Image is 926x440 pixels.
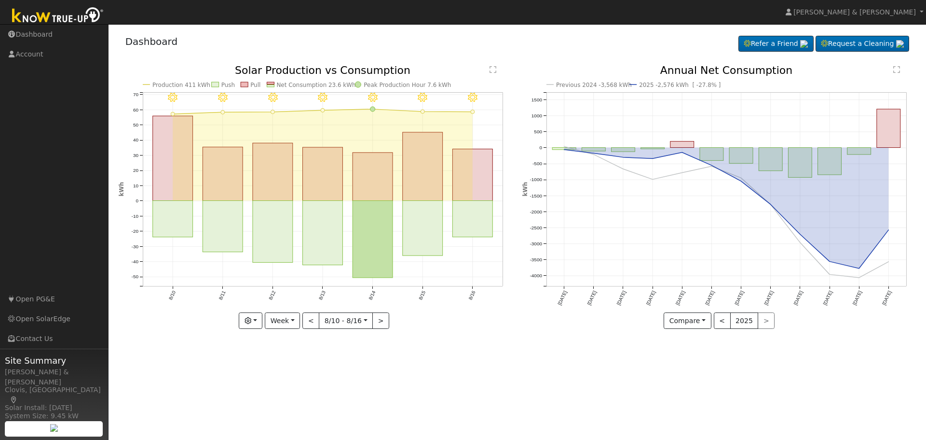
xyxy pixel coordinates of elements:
img: retrieve [800,40,808,48]
div: System Size: 9.45 kW [5,411,103,421]
a: Dashboard [125,36,178,47]
div: [PERSON_NAME] & [PERSON_NAME] [5,367,103,387]
a: Map [10,396,18,404]
span: Site Summary [5,354,103,367]
a: Refer a Friend [738,36,814,52]
a: Request a Cleaning [816,36,909,52]
div: Clovis, [GEOGRAPHIC_DATA] [5,385,103,405]
img: retrieve [50,424,58,432]
img: Know True-Up [7,5,109,27]
div: Solar Install: [DATE] [5,403,103,413]
span: [PERSON_NAME] & [PERSON_NAME] [793,8,916,16]
img: retrieve [896,40,904,48]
